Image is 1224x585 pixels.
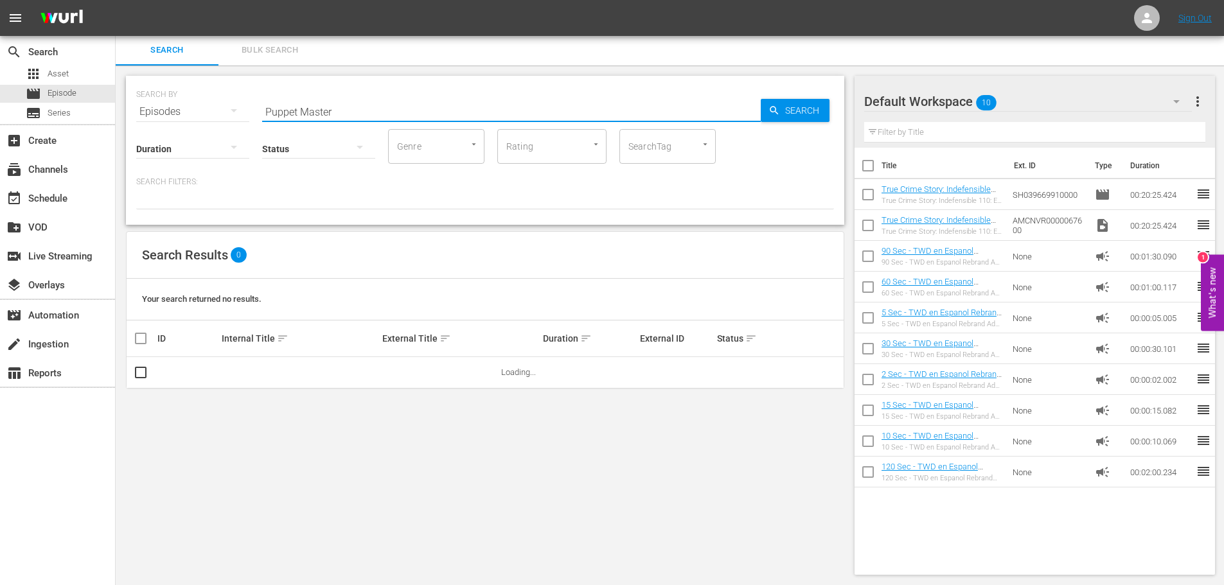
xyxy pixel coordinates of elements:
div: Episodes [136,94,249,130]
td: None [1007,241,1090,272]
a: 10 Sec - TWD en Espanol Rebrand Ad Slates-10s- SLATE [882,431,993,450]
div: True Crime Story: Indefensible 110: El elefante en el útero [882,196,1003,205]
a: Sign Out [1178,13,1212,23]
span: reorder [1196,310,1211,325]
div: 15 Sec - TWD en Espanol Rebrand Ad Slates-15s- SLATE [882,412,1003,421]
span: Loading... [501,367,536,377]
button: Open Feedback Widget [1201,254,1224,331]
span: Your search returned no results. [142,294,262,304]
td: 00:00:30.101 [1125,333,1196,364]
span: Channels [6,162,22,177]
div: Status [717,331,777,346]
td: 00:20:25.424 [1125,179,1196,210]
span: Asset [26,66,41,82]
span: reorder [1196,402,1211,417]
div: External ID [640,333,713,344]
div: 1 [1198,252,1208,262]
div: True Crime Story: Indefensible 110: El elefante en el útero [882,227,1003,236]
button: Search [761,99,829,122]
td: None [1007,302,1090,333]
span: reorder [1196,371,1211,387]
span: Ad [1095,433,1110,449]
span: reorder [1196,186,1211,202]
td: 00:00:05.005 [1125,302,1196,333]
span: Episode [26,86,41,101]
div: 90 Sec - TWD en Espanol Rebrand Ad Slates-90s- SLATE [882,258,1003,266]
th: Title [882,148,1006,184]
span: reorder [1196,279,1211,294]
td: AMCNVR0000067600 [1007,210,1090,241]
td: 00:02:00.234 [1125,457,1196,487]
td: SH039669910000 [1007,179,1090,210]
span: Series [26,105,41,121]
td: 00:01:30.090 [1125,241,1196,272]
span: Bulk Search [226,43,314,58]
div: External Title [382,331,539,346]
th: Duration [1122,148,1200,184]
img: ans4CAIJ8jUAAAAAAAAAAAAAAAAAAAAAAAAgQb4GAAAAAAAAAAAAAAAAAAAAAAAAJMjXAAAAAAAAAAAAAAAAAAAAAAAAgAT5G... [31,3,93,33]
span: reorder [1196,464,1211,479]
span: Search [780,99,829,122]
div: Duration [543,331,635,346]
span: Ad [1095,372,1110,387]
span: Overlays [6,277,22,293]
div: 120 Sec - TWD en Espanol Rebrand Ad Slates-120s- SLATE [882,474,1003,482]
a: True Crime Story: Indefensible 110: El elefante en el útero [882,215,996,234]
button: Open [468,138,480,150]
button: Open [699,138,711,150]
td: 00:00:15.082 [1125,395,1196,426]
span: Video [1095,218,1110,233]
span: Schedule [6,191,22,206]
span: Create [6,133,22,148]
div: ID [157,333,218,344]
span: 10 [976,89,997,116]
span: VOD [6,220,22,235]
span: Ad [1095,310,1110,326]
span: sort [745,333,757,344]
span: Episode [1095,187,1110,202]
div: Default Workspace [864,83,1192,119]
span: Automation [6,308,22,323]
a: 120 Sec - TWD en Espanol Rebrand Ad Slates-120s- SLATE [882,462,997,481]
span: Live Streaming [6,249,22,264]
span: Ingestion [6,336,22,352]
td: 00:01:00.117 [1125,272,1196,302]
p: Search Filters: [136,177,834,188]
a: 30 Sec - TWD en Espanol Rebrand Ad Slates-30s- SLATE [882,338,993,358]
span: sort [580,333,592,344]
td: 00:00:02.002 [1125,364,1196,395]
a: 60 Sec - TWD en Espanol Rebrand Ad Slates-60s- SLATE [882,277,993,296]
span: Episode [48,87,76,100]
span: Asset [48,67,69,80]
div: 5 Sec - TWD en Espanol Rebrand Ad Slates-5s- SLATE [882,320,1003,328]
th: Type [1087,148,1122,184]
div: 30 Sec - TWD en Espanol Rebrand Ad Slates-30s- SLATE [882,351,1003,359]
span: Ad [1095,341,1110,356]
div: 2 Sec - TWD en Espanol Rebrand Ad Slates-2s- SLATE [882,381,1003,390]
span: reorder [1196,340,1211,356]
span: Ad [1095,403,1110,418]
td: None [1007,426,1090,457]
td: None [1007,333,1090,364]
th: Ext. ID [1006,148,1088,184]
span: reorder [1196,248,1211,263]
button: Open [590,138,602,150]
span: Ad [1095,279,1110,295]
span: reorder [1196,217,1211,232]
span: Reports [6,365,22,381]
td: None [1007,272,1090,302]
td: None [1007,364,1090,395]
div: 60 Sec - TWD en Espanol Rebrand Ad Slates-60s- SLATE [882,289,1003,297]
span: sort [277,333,288,344]
span: 0 [231,247,247,263]
span: Ad [1095,249,1110,264]
td: 00:20:25.424 [1125,210,1196,241]
span: more_vert [1190,94,1205,109]
a: 2 Sec - TWD en Espanol Rebrand Ad Slates-2s- SLATE [882,369,1002,389]
span: menu [8,10,23,26]
span: Search Results [142,247,228,263]
button: more_vert [1190,86,1205,117]
span: Search [6,44,22,60]
a: 5 Sec - TWD en Espanol Rebrand Ad Slates-5s- SLATE [882,308,1002,327]
div: 10 Sec - TWD en Espanol Rebrand Ad Slates-10s- SLATE [882,443,1003,451]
